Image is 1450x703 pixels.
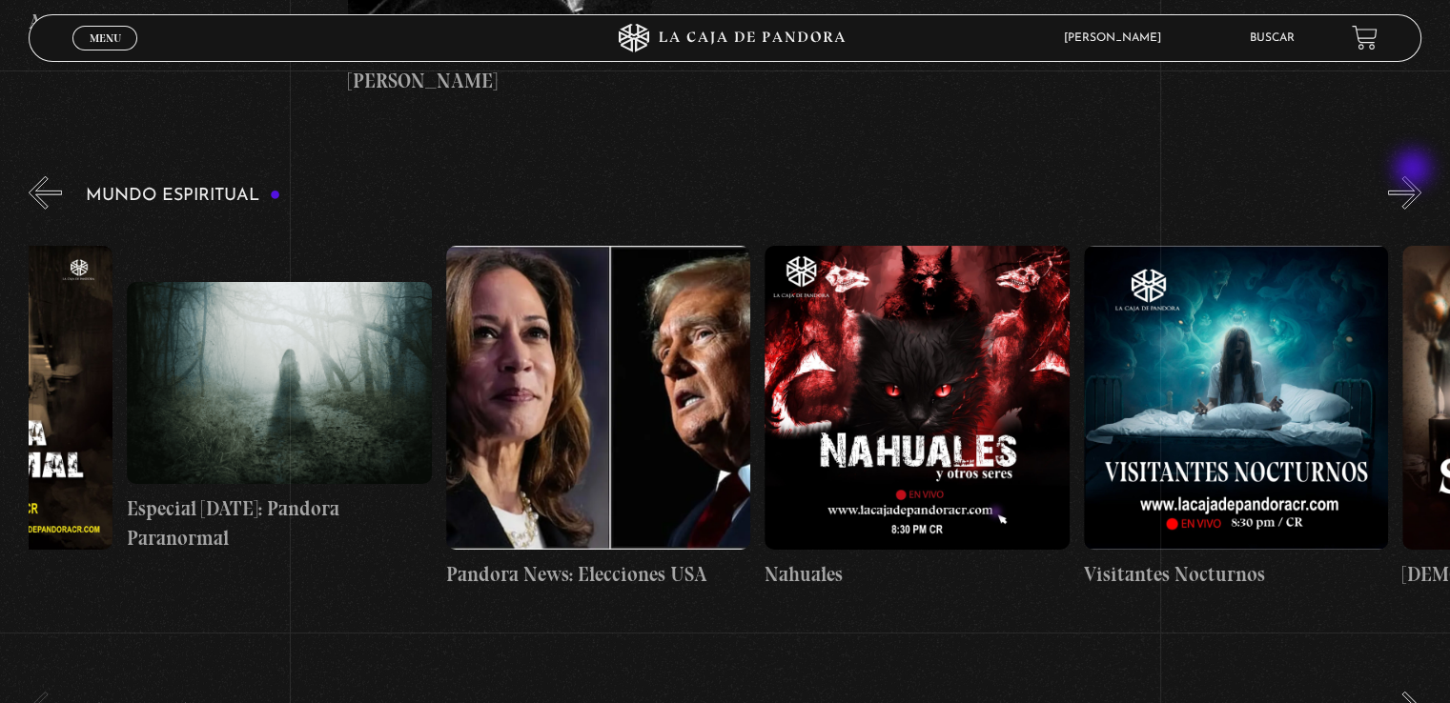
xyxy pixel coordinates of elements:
[29,176,62,210] button: Previous
[127,493,431,553] h4: Especial [DATE]: Pandora Paranormal
[29,7,333,37] h4: Asesinos Seriales
[1084,224,1388,612] a: Visitantes Nocturnos
[1250,32,1295,44] a: Buscar
[86,187,280,205] h3: Mundo Espiritual
[446,224,750,612] a: Pandora News: Elecciones USA
[348,36,652,96] h4: Asesinos Seriales – [PERSON_NAME]
[1352,25,1378,50] a: View your shopping cart
[1054,32,1180,44] span: [PERSON_NAME]
[127,224,431,612] a: Especial [DATE]: Pandora Paranormal
[1388,176,1421,210] button: Next
[765,559,1069,590] h4: Nahuales
[83,49,128,62] span: Cerrar
[765,224,1069,612] a: Nahuales
[90,32,121,44] span: Menu
[446,559,750,590] h4: Pandora News: Elecciones USA
[1084,559,1388,590] h4: Visitantes Nocturnos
